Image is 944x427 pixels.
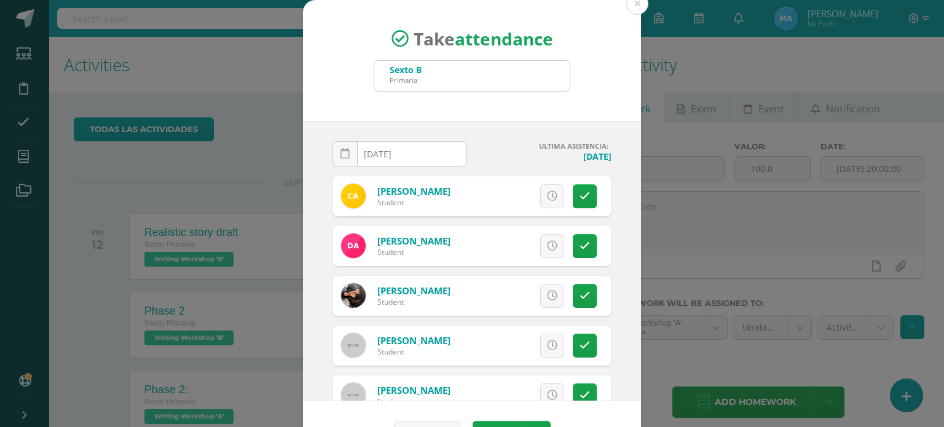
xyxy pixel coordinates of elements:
[390,64,422,76] div: Sexto B
[341,283,366,308] img: 0abffe5d47f713e66f53a9ccdf1a38a3.png
[390,76,422,85] div: Primaria
[377,347,450,357] div: Student
[414,27,553,50] span: Take
[377,284,450,297] a: [PERSON_NAME]
[477,141,612,151] h4: ULTIMA ASISTENCIA:
[455,27,553,50] strong: attendance
[333,142,466,166] input: Fecha de Inasistencia
[377,334,450,347] a: [PERSON_NAME]
[377,235,450,247] a: [PERSON_NAME]
[341,184,366,208] img: 770591813849e00d53d063e5a42aeacc.png
[341,233,366,258] img: fe046ab4fb19e41fe7b3df47a93364a8.png
[377,297,450,307] div: Student
[374,61,570,91] input: Search for a grade or section here…
[477,151,612,162] h4: [DATE]
[341,383,366,407] img: 60x60
[377,384,450,396] a: [PERSON_NAME]
[377,185,450,197] a: [PERSON_NAME]
[377,396,450,407] div: Student
[341,333,366,358] img: 60x60
[377,247,450,257] div: Student
[377,197,450,208] div: Student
